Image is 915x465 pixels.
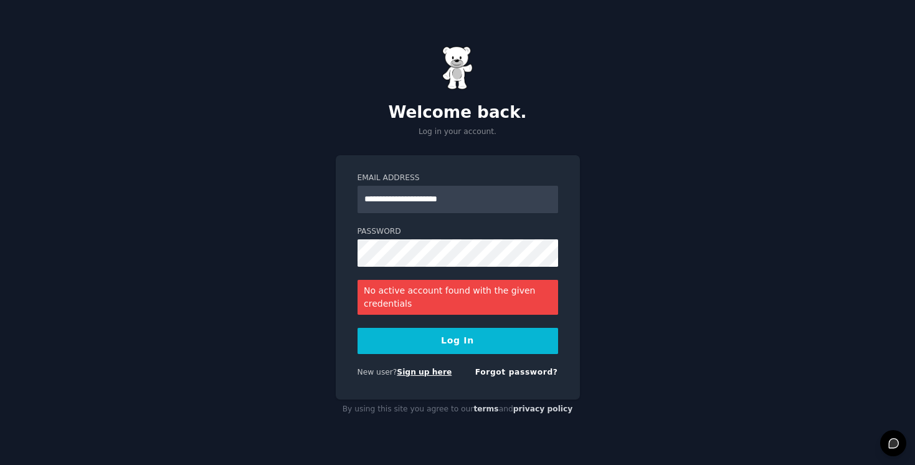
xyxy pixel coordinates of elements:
a: Forgot password? [475,368,558,376]
h2: Welcome back. [336,103,580,123]
a: Sign up here [397,368,452,376]
a: privacy policy [513,405,573,413]
label: Email Address [358,173,558,184]
div: No active account found with the given credentials [358,280,558,315]
a: terms [473,405,498,413]
p: Log in your account. [336,127,580,138]
button: Log In [358,328,558,354]
span: New user? [358,368,397,376]
img: Gummy Bear [442,46,473,90]
div: By using this site you agree to our and [336,400,580,419]
label: Password [358,226,558,237]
